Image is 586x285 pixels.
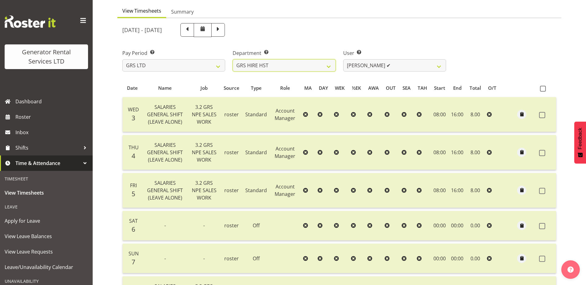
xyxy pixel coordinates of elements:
td: 16:00 [449,97,466,132]
td: 8.00 [466,173,484,208]
span: SALARIES GENERAL SHIFT (LEAVE ALONE) [147,104,183,125]
a: View Leave Requests [2,244,91,259]
td: Standard [243,135,269,170]
div: DAY [319,85,328,92]
div: OUT [386,85,396,92]
td: 00:00 [449,244,466,273]
span: Shifts [15,143,80,152]
img: help-xxl-2.png [567,266,574,273]
span: Roster [15,112,90,122]
span: 3 [132,114,135,122]
td: 0.00 [466,211,484,241]
span: 6 [132,225,135,233]
span: roster [224,111,239,118]
td: 0.00 [466,244,484,273]
a: View Timesheets [2,185,91,200]
td: 00:00 [431,211,449,241]
span: - [203,255,205,262]
div: Type [247,85,266,92]
span: - [164,222,166,229]
div: Leave [2,200,91,213]
div: TAH [418,85,427,92]
label: User [343,49,446,57]
span: Fri [130,182,137,189]
span: - [164,255,166,262]
div: Source [224,85,239,92]
span: Summary [171,8,194,15]
span: 3.2 GRS NPE SALES WORK [192,142,217,163]
div: Total [470,85,481,92]
div: AWA [368,85,379,92]
span: View Leave Balances [5,232,88,241]
div: Start [434,85,445,92]
img: Rosterit website logo [5,15,56,28]
span: Feedback [577,128,583,149]
span: 3.2 GRS NPE SALES WORK [192,104,217,125]
td: 08:00 [431,173,449,208]
td: Off [243,244,269,273]
span: Dashboard [15,97,90,106]
span: Inbox [15,128,90,137]
span: Time & Attendance [15,159,80,168]
span: roster [224,255,239,262]
div: Job [192,85,217,92]
span: roster [224,149,239,156]
span: View Leave Requests [5,247,88,256]
span: Sun [129,250,139,257]
td: 16:00 [449,173,466,208]
span: Thu [129,144,139,151]
span: 4 [132,151,135,160]
span: Account Manager [275,183,295,197]
div: SEA [403,85,411,92]
div: O/T [488,85,496,92]
div: End [452,85,462,92]
td: 08:00 [431,97,449,132]
td: Standard [243,97,269,132]
span: Sat [129,217,138,224]
td: 08:00 [431,135,449,170]
span: Leave/Unavailability Calendar [5,262,88,272]
span: 3.2 GRS NPE SALES WORK [192,180,217,201]
div: Role [273,85,297,92]
span: SALARIES GENERAL SHIFT (LEAVE ALONE) [147,180,183,201]
span: roster [224,222,239,229]
div: Timesheet [2,172,91,185]
span: Account Manager [275,107,295,122]
div: Name [145,85,185,92]
label: Department [233,49,335,57]
td: 00:00 [431,244,449,273]
td: 8.00 [466,97,484,132]
span: 5 [132,189,135,198]
td: 16:00 [449,135,466,170]
div: MA [304,85,312,92]
div: ½EK [352,85,361,92]
div: Date [126,85,138,92]
td: Standard [243,173,269,208]
label: Pay Period [122,49,225,57]
h5: [DATE] - [DATE] [122,27,162,33]
td: Off [243,211,269,241]
span: Apply for Leave [5,216,88,225]
a: Apply for Leave [2,213,91,229]
div: Generator Rental Services LTD [11,47,82,66]
span: 7 [132,258,135,266]
td: 00:00 [449,211,466,241]
td: 8.00 [466,135,484,170]
div: WEK [335,85,345,92]
span: Account Manager [275,145,295,159]
span: View Timesheets [5,188,88,197]
span: roster [224,187,239,194]
span: View Timesheets [122,7,161,14]
span: - [203,222,205,229]
span: Wed [128,106,139,113]
button: Feedback - Show survey [574,122,586,163]
a: Leave/Unavailability Calendar [2,259,91,275]
a: View Leave Balances [2,229,91,244]
span: SALARIES GENERAL SHIFT (LEAVE ALONE) [147,142,183,163]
